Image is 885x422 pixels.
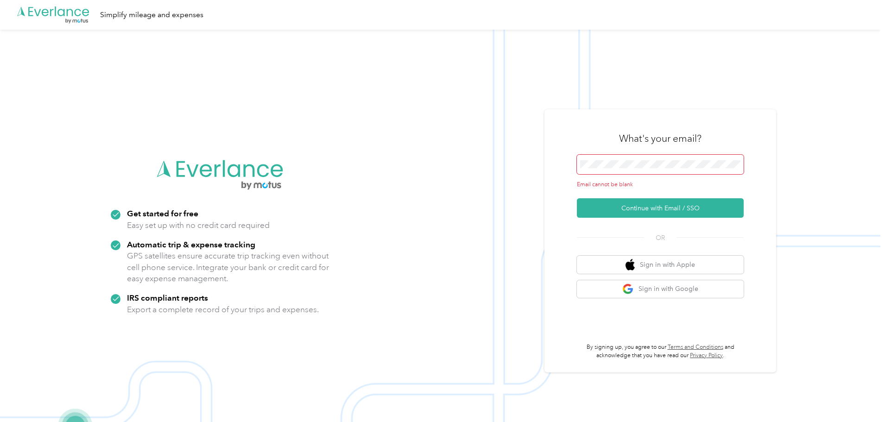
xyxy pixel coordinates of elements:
[577,256,744,274] button: apple logoSign in with Apple
[127,293,208,302] strong: IRS compliant reports
[690,352,723,359] a: Privacy Policy
[127,220,270,231] p: Easy set up with no credit card required
[644,233,676,243] span: OR
[127,250,329,284] p: GPS satellites ensure accurate trip tracking even without cell phone service. Integrate your bank...
[577,198,744,218] button: Continue with Email / SSO
[127,239,255,249] strong: Automatic trip & expense tracking
[100,9,203,21] div: Simplify mileage and expenses
[622,283,634,295] img: google logo
[577,343,744,359] p: By signing up, you agree to our and acknowledge that you have read our .
[127,208,198,218] strong: Get started for free
[577,280,744,298] button: google logoSign in with Google
[127,304,319,315] p: Export a complete record of your trips and expenses.
[668,344,723,351] a: Terms and Conditions
[577,181,744,189] div: Email cannot be blank
[626,259,635,271] img: apple logo
[619,132,702,145] h3: What's your email?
